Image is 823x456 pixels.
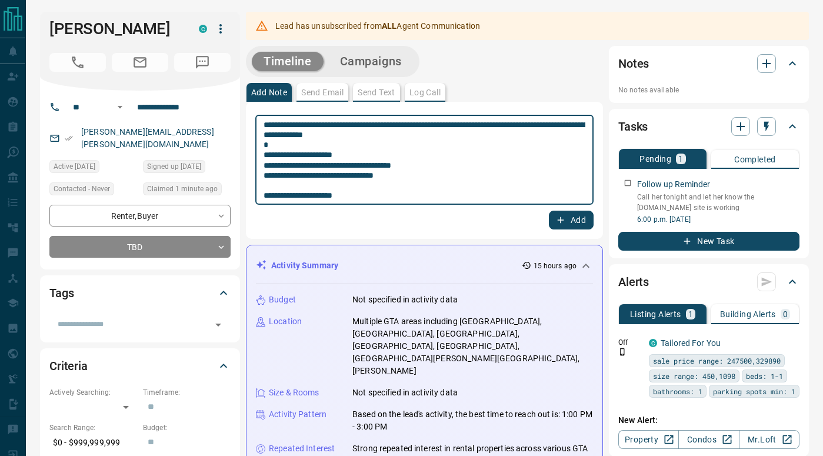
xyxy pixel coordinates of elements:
[639,155,671,163] p: Pending
[210,317,226,333] button: Open
[352,294,458,306] p: Not specified in activity data
[618,49,799,78] div: Notes
[630,310,681,318] p: Listing Alerts
[653,355,781,367] span: sale price range: 247500,329890
[275,15,480,36] div: Lead has unsubscribed from Agent Communication
[269,315,302,328] p: Location
[199,25,207,33] div: condos.ca
[637,192,799,213] p: Call her tonight and let her know the [DOMAIN_NAME] site is working
[618,348,627,356] svg: Push Notification Only
[618,117,648,136] h2: Tasks
[688,310,693,318] p: 1
[653,385,702,397] span: bathrooms: 1
[143,422,231,433] p: Budget:
[618,414,799,427] p: New Alert:
[256,255,593,277] div: Activity Summary15 hours ago
[252,52,324,71] button: Timeline
[269,408,326,421] p: Activity Pattern
[618,85,799,95] p: No notes available
[637,178,710,191] p: Follow up Reminder
[382,21,396,31] strong: ALL
[269,294,296,306] p: Budget
[49,422,137,433] p: Search Range:
[49,236,231,258] div: TBD
[49,205,231,227] div: Renter , Buyer
[49,279,231,307] div: Tags
[54,161,95,172] span: Active [DATE]
[81,127,214,149] a: [PERSON_NAME][EMAIL_ADDRESS][PERSON_NAME][DOMAIN_NAME]
[618,54,649,73] h2: Notes
[352,408,593,433] p: Based on the lead's activity, the best time to reach out is: 1:00 PM - 3:00 PM
[534,261,577,271] p: 15 hours ago
[49,352,231,380] div: Criteria
[174,53,231,72] span: Message
[618,430,679,449] a: Property
[49,160,137,177] div: Sat Mar 29 2025
[618,232,799,251] button: New Task
[661,338,721,348] a: Tailored For You
[49,387,137,398] p: Actively Searching:
[143,182,231,199] div: Wed Oct 15 2025
[251,88,287,96] p: Add Note
[49,19,181,38] h1: [PERSON_NAME]
[49,433,137,452] p: $0 - $999,999,999
[618,337,642,348] p: Off
[271,259,338,272] p: Activity Summary
[739,430,799,449] a: Mr.Loft
[678,155,683,163] p: 1
[649,339,657,347] div: condos.ca
[147,161,201,172] span: Signed up [DATE]
[328,52,414,71] button: Campaigns
[352,315,593,377] p: Multiple GTA areas including [GEOGRAPHIC_DATA], [GEOGRAPHIC_DATA], [GEOGRAPHIC_DATA], [GEOGRAPHIC...
[65,134,73,142] svg: Email Verified
[112,53,168,72] span: Email
[147,183,218,195] span: Claimed 1 minute ago
[549,211,594,229] button: Add
[637,214,799,225] p: 6:00 p.m. [DATE]
[618,112,799,141] div: Tasks
[653,370,735,382] span: size range: 450,1098
[49,357,88,375] h2: Criteria
[720,310,776,318] p: Building Alerts
[618,268,799,296] div: Alerts
[713,385,795,397] span: parking spots min: 1
[143,387,231,398] p: Timeframe:
[746,370,783,382] span: beds: 1-1
[49,284,74,302] h2: Tags
[113,100,127,114] button: Open
[618,272,649,291] h2: Alerts
[49,53,106,72] span: Call
[269,442,335,455] p: Repeated Interest
[734,155,776,164] p: Completed
[269,387,319,399] p: Size & Rooms
[143,160,231,177] div: Sat Oct 31 2020
[54,183,110,195] span: Contacted - Never
[783,310,788,318] p: 0
[352,387,458,399] p: Not specified in activity data
[678,430,739,449] a: Condos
